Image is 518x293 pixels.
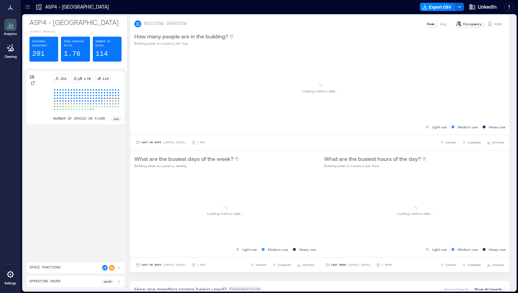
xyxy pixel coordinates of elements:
p: Peak [427,21,435,27]
a: Settings [2,266,19,287]
p: Group Capacity [444,286,469,292]
p: 1 Day [197,140,205,145]
button: OPTIONS [295,262,316,268]
p: Heavy use [489,247,506,252]
p: Light use [432,247,447,252]
p: Medium use [458,124,478,130]
span: COMPARE [467,263,481,267]
p: Space Functions [29,265,61,271]
button: Last Week |[DATE]-[DATE] [324,262,372,268]
p: 1.76 [84,76,91,81]
p: Number of Desks [96,39,119,48]
span: OPTIONS [492,263,504,267]
p: ASP4 - [GEOGRAPHIC_DATA] [29,17,122,27]
p: Analytics [4,32,17,36]
p: ASP4 - [GEOGRAPHIC_DATA] [45,3,109,10]
span: OPTIONS [492,140,504,145]
p: Visits [494,21,502,27]
p: Loading metrics data ... [302,88,338,94]
p: 28 [29,74,34,80]
p: Operating Hours [29,279,61,284]
p: Heavy use [299,247,316,252]
p: Building peak occupancy per Day [134,40,234,46]
button: OPTIONS [485,262,506,268]
span: COMPARE [467,140,481,145]
button: Export CSV [420,3,455,11]
p: [STREET_ADDRESS] [29,30,122,34]
p: Avg [440,21,446,27]
button: EXPORT [249,262,268,268]
p: Desk-sharing ratio [64,39,87,48]
span: EXPORT [446,140,456,145]
span: EXPORT [446,263,456,267]
p: 1 Day [197,263,205,267]
p: / [77,76,78,81]
button: LinkedIn [467,1,499,12]
button: COMPARE [271,262,293,268]
p: 201 [32,49,45,59]
p: How many people are in the building? [134,32,228,40]
p: 114 [102,76,109,81]
p: Loading metrics data ... [207,211,243,216]
p: Show all Capacity [474,286,502,292]
span: EXPORT [256,263,267,267]
p: 201 [61,76,67,81]
button: EXPORT [439,262,458,268]
p: Settings [5,281,16,285]
p: Building peak occupancy per Hour [324,163,426,168]
button: EXPORT [439,139,458,146]
p: number of spaces on floor [53,116,105,122]
p: What are the busiest days of the week? [134,155,233,163]
p: Loading metrics data ... [397,211,433,216]
p: Light use [242,247,257,252]
p: 1.76 [64,49,80,59]
button: Last 90 Days |[DATE]-[DATE] [134,262,187,268]
span: COMPARE [278,263,291,267]
p: Occupancy [463,21,482,27]
a: Cleaning [2,39,19,61]
p: Medium use [268,247,288,252]
p: BUILDING OVERVIEW [144,21,186,27]
p: Medium use [458,247,478,252]
p: 114 [96,49,108,59]
p: Light use [432,124,447,130]
button: OPTIONS [485,139,506,146]
button: COMPARE [461,262,482,268]
p: Assigned Headcount [32,39,55,48]
p: 183 [114,117,119,121]
span: OPTIONS [302,263,314,267]
button: COMPARE [461,139,482,146]
span: LinkedIn [478,3,497,10]
p: Heavy use [489,124,506,130]
p: What are the busiest hours of the day? [324,155,421,163]
a: Analytics [2,17,19,38]
p: 8a - 6p [104,280,112,284]
p: Cleaning [5,55,17,59]
span: Extended Count [228,286,261,292]
p: 1 Hour [382,263,392,267]
p: Building peak occupancy weekly [134,163,239,168]
button: Last 90 Days |[DATE]-[DATE] [134,139,187,146]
